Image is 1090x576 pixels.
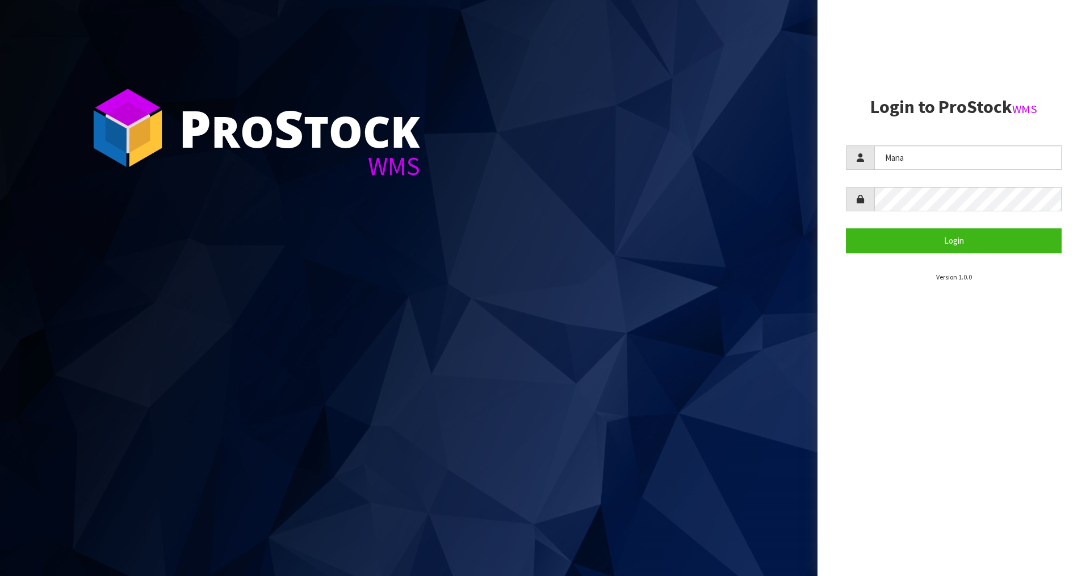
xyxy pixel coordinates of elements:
[85,85,170,170] img: ProStock Cube
[874,145,1062,170] input: Username
[179,153,420,179] div: WMS
[274,93,304,162] span: S
[936,273,972,281] small: Version 1.0.0
[846,228,1062,253] button: Login
[1012,102,1037,116] small: WMS
[846,97,1062,117] h2: Login to ProStock
[179,93,211,162] span: P
[179,102,420,153] div: ro tock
